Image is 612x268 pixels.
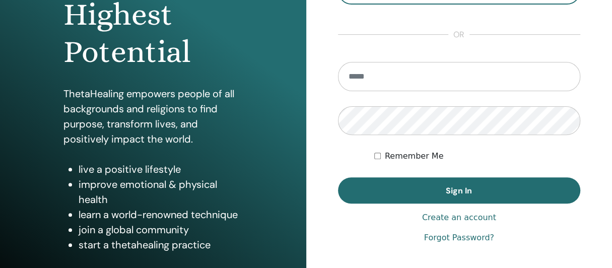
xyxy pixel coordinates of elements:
span: or [448,29,469,41]
label: Remember Me [385,150,444,162]
li: live a positive lifestyle [79,162,242,177]
li: improve emotional & physical health [79,177,242,207]
button: Sign In [338,177,581,204]
a: Forgot Password? [424,232,494,244]
a: Create an account [422,212,496,224]
div: Keep me authenticated indefinitely or until I manually logout [374,150,580,162]
li: join a global community [79,222,242,237]
li: learn a world-renowned technique [79,207,242,222]
span: Sign In [446,185,472,196]
li: start a thetahealing practice [79,237,242,252]
p: ThetaHealing empowers people of all backgrounds and religions to find purpose, transform lives, a... [63,86,242,147]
